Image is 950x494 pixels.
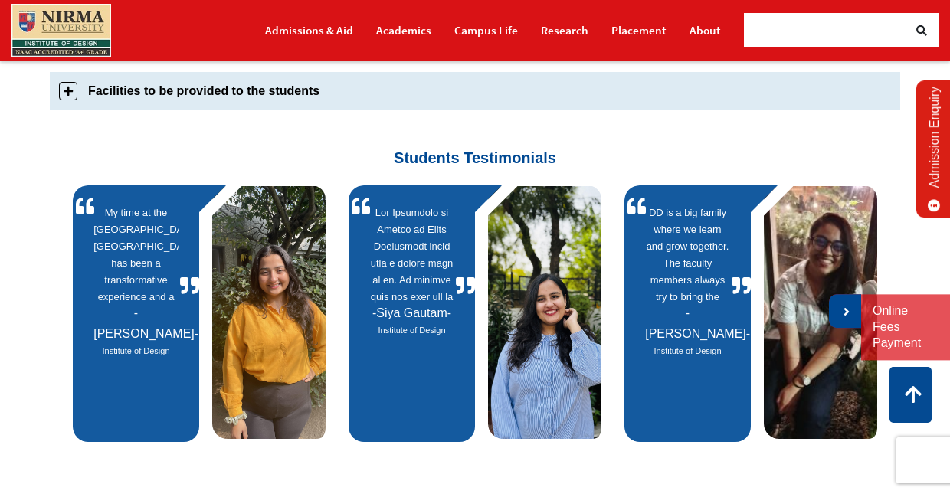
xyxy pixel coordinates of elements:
[369,323,454,338] cite: Source Title
[873,303,939,351] a: Online Fees Payment
[369,204,454,303] a: Lor Ipsumdolo si Ametco ad Elits Doeiusmodt incid utla e dolore magn al en. Ad minimve quis nos e...
[488,186,607,439] img: blog_img
[645,344,730,358] cite: Source Title
[454,17,518,44] a: Campus Life
[265,17,353,44] a: Admissions & Aid
[611,17,667,44] a: Placement
[11,4,111,57] img: main_logo
[372,306,451,319] span: Siya Gautam
[50,72,900,110] a: Facilities to be provided to the students
[212,186,331,439] img: blog_img
[541,17,588,44] a: Research
[93,344,179,358] cite: Source Title
[645,204,730,303] a: DD is a big family where we learn and grow together. The faculty members always try to bring the ...
[61,122,889,167] h3: Students Testimonials
[376,17,431,44] a: Academics
[93,204,179,303] a: My time at the [GEOGRAPHIC_DATA], [GEOGRAPHIC_DATA], has been a transformative experience and a s...
[764,186,883,439] img: blog_img
[690,17,721,44] a: About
